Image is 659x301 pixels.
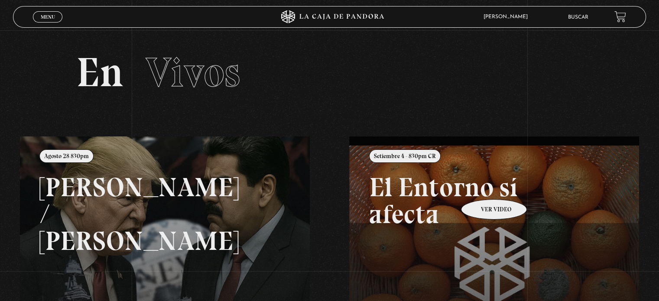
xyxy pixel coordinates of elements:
a: Buscar [568,15,588,20]
span: [PERSON_NAME] [479,14,536,19]
a: View your shopping cart [614,11,626,23]
span: Menu [41,14,55,19]
h2: En [76,52,582,93]
span: Vivos [146,48,240,97]
span: Cerrar [38,22,58,28]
